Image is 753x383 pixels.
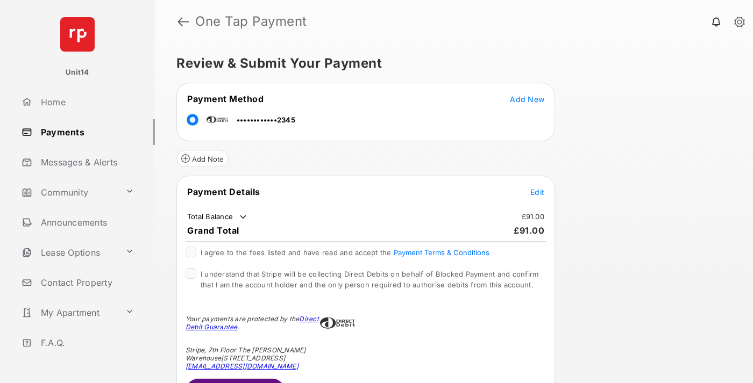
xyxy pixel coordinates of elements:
td: Total Balance [187,212,248,222]
td: £91.00 [521,212,545,221]
a: [EMAIL_ADDRESS][DOMAIN_NAME] [186,362,299,370]
span: £91.00 [514,225,544,236]
span: ••••••••••••2345 [237,115,295,124]
a: Community [17,179,121,205]
a: My Apartment [17,300,121,326]
a: Messages & Alerts [17,149,155,175]
a: Lease Options [17,240,121,265]
a: Payments [17,119,155,145]
span: Payment Method [187,93,264,104]
strong: One Tap Payment [195,15,307,28]
button: I agree to the fees listed and have read and accept the [394,248,489,257]
button: Add New [510,93,544,104]
a: Contact Property [17,270,155,295]
img: svg+xml;base64,PHN2ZyB4bWxucz0iaHR0cDovL3d3dy53My5vcmcvMjAwMC9zdmciIHdpZHRoPSI2NCIgaGVpZ2h0PSI2NC... [60,17,95,52]
span: Add New [510,95,544,104]
div: Your payments are protected by the . [186,315,320,331]
span: Edit [530,187,544,197]
h5: Review & Submit Your Payment [176,57,723,70]
span: I agree to the fees listed and have read and accept the [201,248,489,257]
div: Stripe, 7th Floor The [PERSON_NAME] Warehouse [STREET_ADDRESS] [186,346,320,370]
p: Unit14 [66,67,89,78]
a: Home [17,89,155,115]
span: Payment Details [187,186,260,197]
span: I understand that Stripe will be collecting Direct Debits on behalf of Blocked Payment and confir... [201,270,538,289]
span: Grand Total [187,225,239,236]
a: F.A.Q. [17,330,155,356]
a: Announcements [17,209,155,235]
button: Edit [530,186,544,197]
button: Add Note [176,150,229,167]
a: Direct Debit Guarantee [186,315,319,331]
